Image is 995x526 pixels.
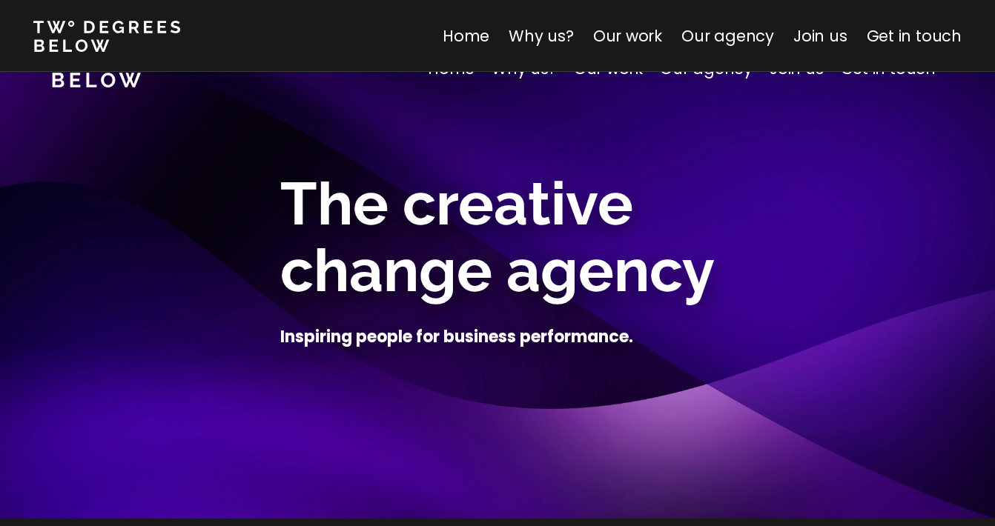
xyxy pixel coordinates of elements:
a: Why us? [509,25,574,47]
a: Join us [793,25,847,47]
a: Get in touch [867,25,962,47]
h4: Inspiring people for business performance. [280,326,633,348]
span: The creative change agency [280,169,715,305]
a: Our agency [681,25,774,47]
a: Home [443,25,489,47]
a: Our work [593,25,662,47]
